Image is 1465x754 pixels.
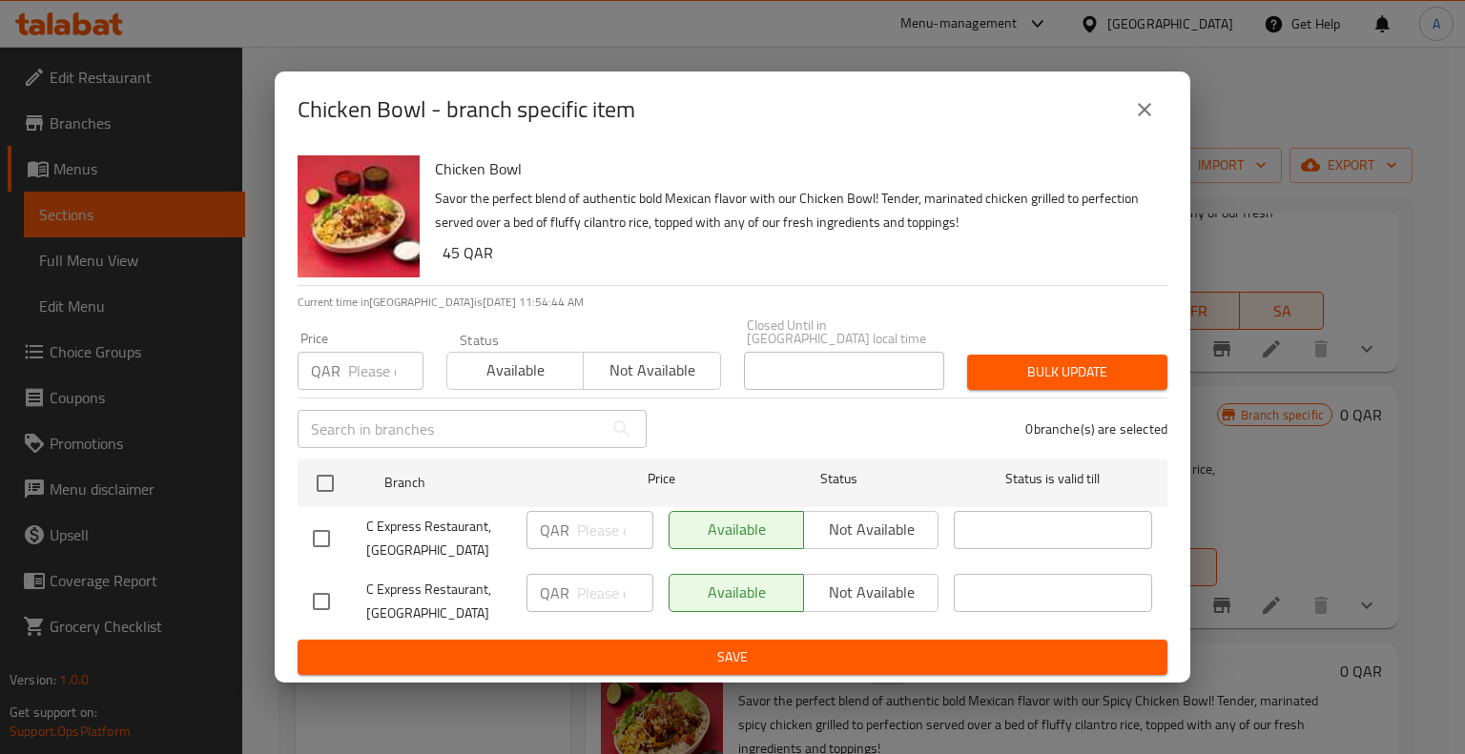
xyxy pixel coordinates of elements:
[298,294,1167,311] p: Current time in [GEOGRAPHIC_DATA] is [DATE] 11:54:44 AM
[455,357,576,384] span: Available
[298,410,603,448] input: Search in branches
[435,187,1152,234] p: Savor the perfect blend of authentic bold Mexican flavor with our Chicken Bowl! Tender, marinated...
[740,467,939,491] span: Status
[982,360,1152,384] span: Bulk update
[1025,419,1167,438] p: 0 branche(s) are selected
[443,239,1152,266] h6: 45 QAR
[540,581,569,604] p: QAR
[954,467,1152,491] span: Status is valid till
[298,640,1167,675] button: Save
[967,355,1167,390] button: Bulk update
[366,578,511,625] span: C Express Restaurant, [GEOGRAPHIC_DATA]
[298,94,635,125] h2: Chicken Bowl - branch specific item
[348,352,423,390] input: Please enter price
[591,357,712,384] span: Not available
[384,471,583,495] span: Branch
[298,155,420,277] img: Chicken Bowl
[366,515,511,562] span: C Express Restaurant, [GEOGRAPHIC_DATA]
[540,519,569,541] p: QAR
[1122,87,1167,132] button: close
[583,352,720,390] button: Not available
[313,645,1152,669] span: Save
[577,511,653,549] input: Please enter price
[577,574,653,612] input: Please enter price
[446,352,584,390] button: Available
[435,155,1152,182] h6: Chicken Bowl
[598,467,725,491] span: Price
[311,359,340,382] p: QAR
